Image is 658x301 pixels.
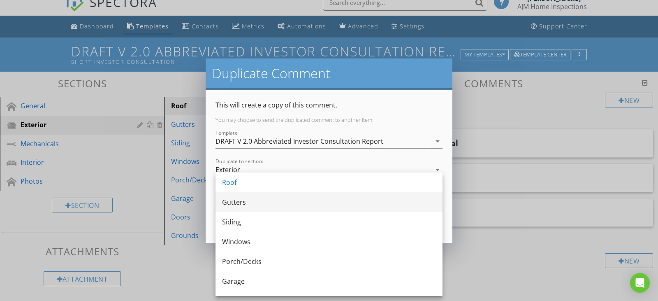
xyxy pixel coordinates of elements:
[222,217,436,227] div: Siding
[212,65,446,82] h2: Duplicate Comment
[215,166,240,173] div: Exterior
[215,100,443,110] p: This will create a copy of this comment.
[215,117,443,123] p: You may choose to send the duplicated comment to another item:
[222,257,436,266] div: Porch/Decks
[222,276,436,286] div: Garage
[222,177,436,187] div: Roof
[630,273,650,293] div: Open Intercom Messenger
[433,136,443,146] i: arrow_drop_down
[215,138,383,145] div: DRAFT V 2.0 Abbreviated Investor Consultation Report
[222,197,436,207] div: Gutters
[222,237,436,247] div: Windows
[433,165,443,175] i: arrow_drop_down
